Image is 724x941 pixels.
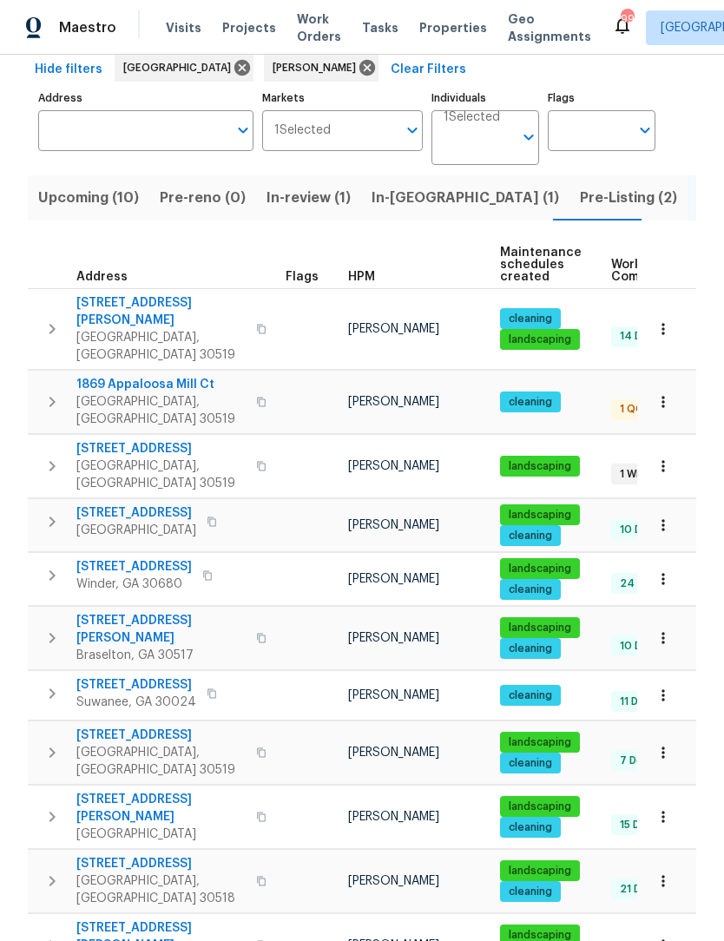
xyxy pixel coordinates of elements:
label: Address [38,93,253,103]
span: Winder, GA 30680 [76,576,192,593]
span: Clear Filters [391,59,466,81]
span: [PERSON_NAME] [348,747,439,759]
span: [GEOGRAPHIC_DATA], [GEOGRAPHIC_DATA] 30519 [76,329,246,364]
span: Pre-Listing (2) [580,186,677,210]
span: 15 Done [613,818,667,832]
span: 24 Done [613,576,671,591]
span: cleaning [502,582,559,597]
span: 1 Selected [274,123,331,138]
button: Hide filters [28,54,109,86]
span: 7 Done [613,753,663,768]
span: cleaning [502,756,559,771]
span: Address [76,271,128,283]
div: [PERSON_NAME] [264,54,378,82]
span: [STREET_ADDRESS] [76,727,246,744]
span: Braselton, GA 30517 [76,647,246,664]
span: cleaning [502,820,559,835]
span: [STREET_ADDRESS] [76,440,246,457]
span: In-review (1) [267,186,351,210]
span: Hide filters [35,59,102,81]
span: In-[GEOGRAPHIC_DATA] (1) [372,186,559,210]
button: Clear Filters [384,54,473,86]
span: 11 Done [613,694,665,709]
span: Maintenance schedules created [500,247,582,283]
span: 10 Done [613,523,668,537]
span: 1 WIP [613,467,652,482]
span: Work Orders [297,10,341,45]
span: [PERSON_NAME] [348,323,439,335]
span: cleaning [502,529,559,543]
span: Pre-reno (0) [160,186,246,210]
span: [GEOGRAPHIC_DATA], [GEOGRAPHIC_DATA] 30519 [76,457,246,492]
span: cleaning [502,312,559,326]
span: 1 QC [613,402,650,417]
span: Work Order Completion [611,259,721,283]
span: cleaning [502,688,559,703]
span: [GEOGRAPHIC_DATA] [123,59,238,76]
label: Markets [262,93,424,103]
div: [GEOGRAPHIC_DATA] [115,54,253,82]
span: [STREET_ADDRESS] [76,855,246,872]
span: [PERSON_NAME] [348,811,439,823]
span: Projects [222,19,276,36]
button: Open [231,118,255,142]
span: [PERSON_NAME] [348,460,439,472]
span: [STREET_ADDRESS] [76,504,196,522]
span: Maestro [59,19,116,36]
span: landscaping [502,800,578,814]
span: 14 Done [613,329,668,344]
span: [PERSON_NAME] [348,573,439,585]
span: landscaping [502,735,578,750]
span: cleaning [502,395,559,410]
span: landscaping [502,332,578,347]
button: Open [633,118,657,142]
span: [PERSON_NAME] [348,519,439,531]
span: [STREET_ADDRESS][PERSON_NAME] [76,791,246,826]
span: landscaping [502,508,578,523]
span: Flags [286,271,319,283]
label: Individuals [431,93,539,103]
span: [GEOGRAPHIC_DATA], [GEOGRAPHIC_DATA] 30518 [76,872,246,907]
span: landscaping [502,864,578,878]
button: Open [400,118,425,142]
span: 1869 Appaloosa Mill Ct [76,376,246,393]
span: landscaping [502,621,578,635]
span: [GEOGRAPHIC_DATA] [76,826,246,843]
span: [PERSON_NAME] [348,689,439,701]
label: Flags [548,93,655,103]
span: Tasks [362,22,398,34]
span: HPM [348,271,375,283]
span: [PERSON_NAME] [348,875,439,887]
div: 99 [621,10,633,28]
span: Suwanee, GA 30024 [76,694,196,711]
span: [PERSON_NAME] [273,59,363,76]
span: Properties [419,19,487,36]
span: [STREET_ADDRESS] [76,558,192,576]
span: [PERSON_NAME] [348,396,439,408]
span: Visits [166,19,201,36]
span: landscaping [502,459,578,474]
button: Open [517,125,541,149]
span: 21 Done [613,882,668,897]
span: 10 Done [613,639,668,654]
span: [PERSON_NAME] [348,632,439,644]
span: cleaning [502,642,559,656]
span: [STREET_ADDRESS][PERSON_NAME] [76,294,246,329]
span: Upcoming (10) [38,186,139,210]
span: [STREET_ADDRESS] [76,676,196,694]
span: [GEOGRAPHIC_DATA], [GEOGRAPHIC_DATA] 30519 [76,393,246,428]
span: [GEOGRAPHIC_DATA], [GEOGRAPHIC_DATA] 30519 [76,744,246,779]
span: 1 Selected [444,110,500,125]
span: Geo Assignments [508,10,591,45]
span: landscaping [502,562,578,576]
span: cleaning [502,885,559,899]
span: [GEOGRAPHIC_DATA] [76,522,196,539]
span: [STREET_ADDRESS][PERSON_NAME] [76,612,246,647]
